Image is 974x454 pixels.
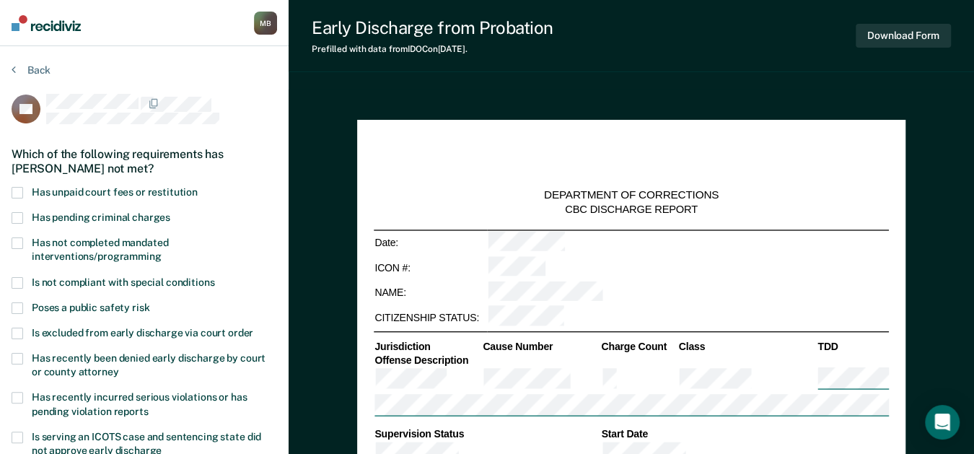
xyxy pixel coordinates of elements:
[254,12,277,35] button: MB
[254,12,277,35] div: M B
[32,237,168,262] span: Has not completed mandated interventions/programming
[856,24,951,48] button: Download Form
[12,64,51,77] button: Back
[32,276,214,288] span: Is not compliant with special conditions
[312,44,553,54] div: Prefilled with data from IDOC on [DATE] .
[677,340,817,353] th: Class
[565,203,698,217] div: CBC DISCHARGE REPORT
[12,136,277,186] div: Which of the following requirements has [PERSON_NAME] not met?
[32,186,198,198] span: Has unpaid court fees or restitution
[312,17,553,38] div: Early Discharge from Probation
[374,256,487,281] td: ICON #:
[374,340,482,353] th: Jurisdiction
[32,391,247,416] span: Has recently incurred serious violations or has pending violation reports
[374,428,600,441] th: Supervision Status
[32,352,266,377] span: Has recently been denied early discharge by court or county attorney
[32,302,149,313] span: Poses a public safety risk
[600,428,889,441] th: Start Date
[544,188,719,203] div: DEPARTMENT OF CORRECTIONS
[600,340,677,353] th: Charge Count
[482,340,600,353] th: Cause Number
[374,305,487,331] td: CITIZENSHIP STATUS:
[925,405,960,440] div: Open Intercom Messenger
[817,340,889,353] th: TDD
[374,280,487,305] td: NAME:
[32,211,170,223] span: Has pending criminal charges
[12,15,81,31] img: Recidiviz
[32,327,253,339] span: Is excluded from early discharge via court order
[374,354,482,367] th: Offense Description
[374,230,487,255] td: Date:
